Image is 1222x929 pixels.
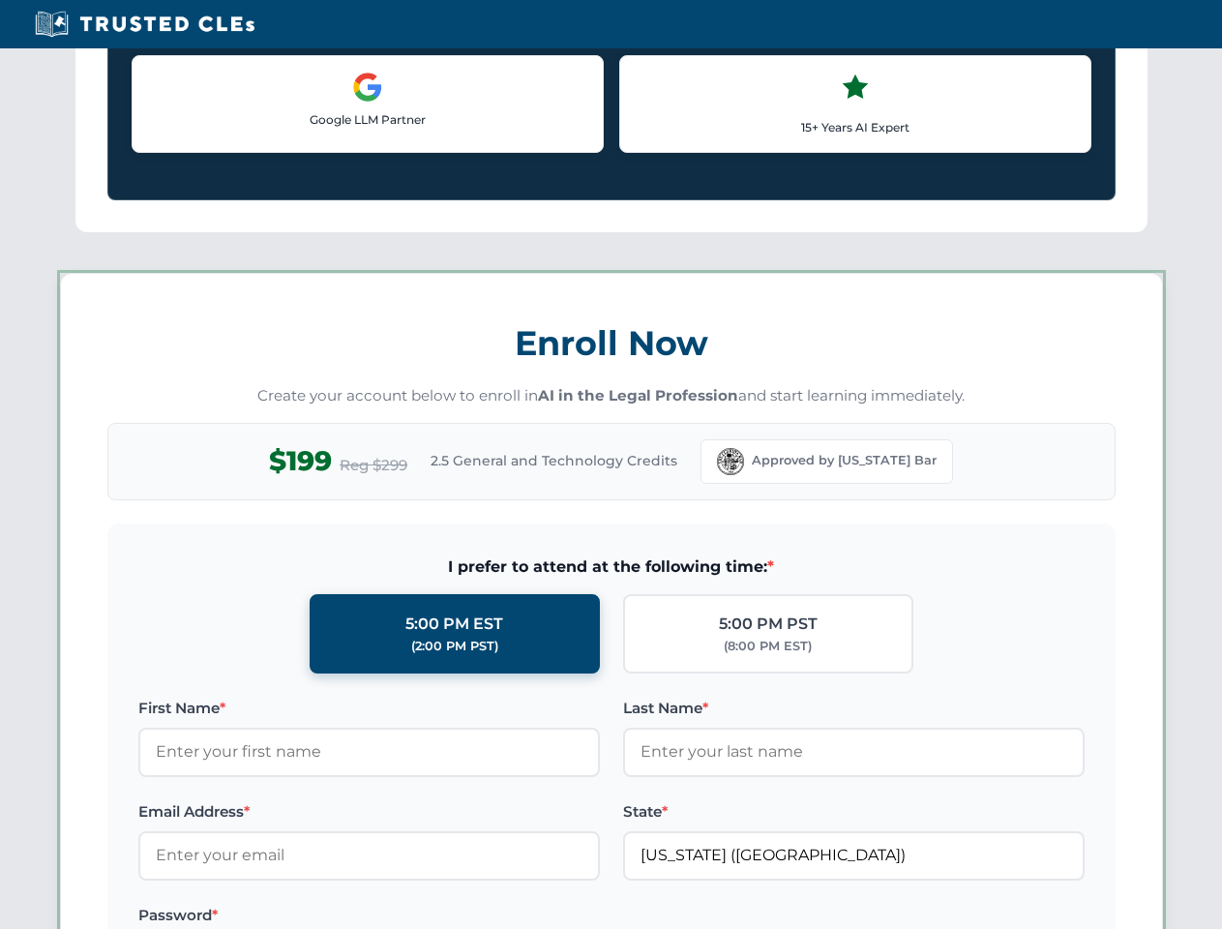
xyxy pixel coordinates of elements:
div: 5:00 PM PST [719,612,818,637]
div: (2:00 PM PST) [411,637,498,656]
label: Email Address [138,800,600,824]
strong: AI in the Legal Profession [538,386,738,405]
div: 5:00 PM EST [405,612,503,637]
p: Google LLM Partner [148,110,587,129]
input: Enter your email [138,831,600,880]
h3: Enroll Now [107,313,1116,374]
span: 2.5 General and Technology Credits [431,450,677,471]
p: Create your account below to enroll in and start learning immediately. [107,385,1116,407]
span: Reg $299 [340,454,407,477]
label: First Name [138,697,600,720]
span: Approved by [US_STATE] Bar [752,451,937,470]
label: Password [138,904,600,927]
label: State [623,800,1085,824]
img: Trusted CLEs [29,10,260,39]
input: Florida (FL) [623,831,1085,880]
p: 15+ Years AI Expert [636,118,1075,136]
input: Enter your first name [138,728,600,776]
span: $199 [269,439,332,483]
span: I prefer to attend at the following time: [138,554,1085,580]
label: Last Name [623,697,1085,720]
input: Enter your last name [623,728,1085,776]
img: Google [352,72,383,103]
img: Florida Bar [717,448,744,475]
div: (8:00 PM EST) [724,637,812,656]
